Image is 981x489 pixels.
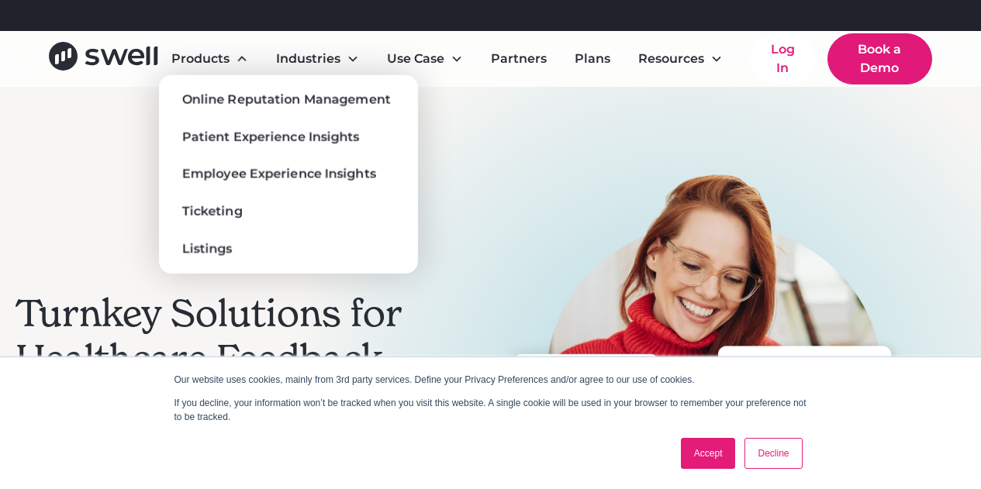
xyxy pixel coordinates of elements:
a: Partners [478,43,559,74]
p: Our website uses cookies, mainly from 3rd party services. Define your Privacy Preferences and/or ... [174,373,807,387]
div: Products [171,50,230,68]
nav: Products [159,75,418,274]
div: Use Case [375,43,475,74]
p: If you decline, your information won’t be tracked when you visit this website. A single cookie wi... [174,396,807,424]
div: Online Reputation Management [181,91,390,109]
a: Employee Experience Insights [171,162,406,187]
div: Patient Experience Insights [181,128,359,146]
a: Book a Demo [827,33,932,84]
a: Online Reputation Management [171,88,406,112]
div: Products [159,43,261,74]
div: Employee Experience Insights [181,165,375,184]
a: Patient Experience Insights [171,125,406,150]
div: Industries [276,50,340,68]
a: Accept [681,438,736,469]
h2: Turnkey Solutions for Healthcare Feedback [16,291,416,381]
a: home [49,42,158,76]
div: Ticketing [181,202,242,221]
a: Log In [751,34,815,84]
div: Resources [626,43,735,74]
a: Ticketing [171,199,406,224]
a: Plans [562,43,623,74]
div: Use Case [387,50,444,68]
div: Industries [264,43,371,74]
div: Listings [181,239,232,258]
a: Listings [171,236,406,261]
div: Resources [638,50,704,68]
a: Decline [744,438,802,469]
